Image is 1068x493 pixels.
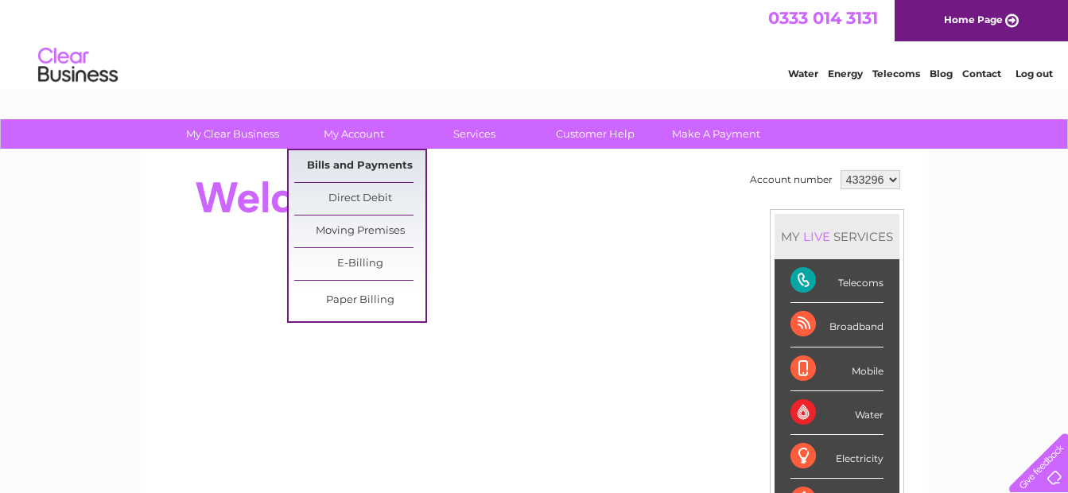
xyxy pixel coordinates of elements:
[37,41,118,90] img: logo.png
[790,259,884,303] div: Telecoms
[768,8,878,28] a: 0333 014 3131
[828,68,863,80] a: Energy
[409,119,540,149] a: Services
[872,68,920,80] a: Telecoms
[651,119,782,149] a: Make A Payment
[790,303,884,347] div: Broadband
[294,183,425,215] a: Direct Debit
[167,119,298,149] a: My Clear Business
[159,9,911,77] div: Clear Business is a trading name of Verastar Limited (registered in [GEOGRAPHIC_DATA] No. 3667643...
[790,391,884,435] div: Water
[930,68,953,80] a: Blog
[294,285,425,316] a: Paper Billing
[1016,68,1053,80] a: Log out
[530,119,661,149] a: Customer Help
[294,150,425,182] a: Bills and Payments
[288,119,419,149] a: My Account
[790,347,884,391] div: Mobile
[775,214,899,259] div: MY SERVICES
[294,215,425,247] a: Moving Premises
[962,68,1001,80] a: Contact
[800,229,833,244] div: LIVE
[746,166,837,193] td: Account number
[294,248,425,280] a: E-Billing
[788,68,818,80] a: Water
[790,435,884,479] div: Electricity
